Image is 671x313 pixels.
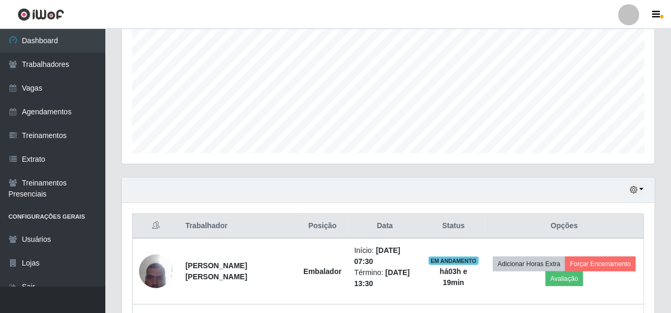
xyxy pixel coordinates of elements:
th: Status [422,214,485,239]
button: Avaliação [546,271,583,286]
time: [DATE] 07:30 [354,246,401,266]
img: CoreUI Logo [17,8,64,21]
span: EM ANDAMENTO [429,257,479,265]
li: Término: [354,267,416,289]
strong: Embalador [303,267,341,276]
th: Opções [485,214,644,239]
button: Adicionar Horas Extra [493,257,565,271]
button: Forçar Encerramento [565,257,636,271]
th: Trabalhador [179,214,297,239]
th: Data [348,214,422,239]
strong: [PERSON_NAME] [PERSON_NAME] [185,261,247,281]
img: 1722619557508.jpeg [139,249,173,294]
li: Início: [354,245,416,267]
th: Posição [297,214,348,239]
strong: há 03 h e 19 min [440,267,467,287]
